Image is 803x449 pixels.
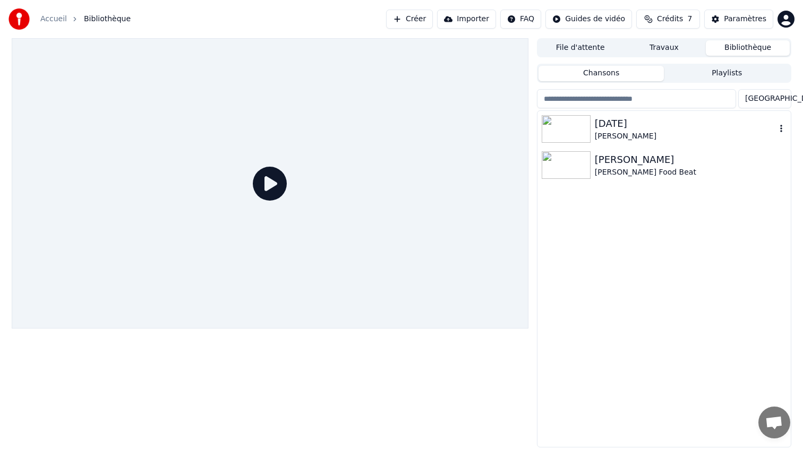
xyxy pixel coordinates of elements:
[8,8,30,30] img: youka
[437,10,496,29] button: Importer
[545,10,632,29] button: Guides de vidéo
[595,116,776,131] div: [DATE]
[595,167,787,178] div: [PERSON_NAME] Food Beat
[595,152,787,167] div: [PERSON_NAME]
[622,40,706,56] button: Travaux
[758,407,790,438] a: Ouvrir le chat
[539,40,622,56] button: File d'attente
[500,10,541,29] button: FAQ
[704,10,773,29] button: Paramètres
[706,40,790,56] button: Bibliothèque
[687,14,692,24] span: 7
[386,10,433,29] button: Créer
[657,14,683,24] span: Crédits
[84,14,131,24] span: Bibliothèque
[595,131,776,142] div: [PERSON_NAME]
[40,14,131,24] nav: breadcrumb
[724,14,766,24] div: Paramètres
[40,14,67,24] a: Accueil
[664,66,790,81] button: Playlists
[636,10,700,29] button: Crédits7
[539,66,664,81] button: Chansons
